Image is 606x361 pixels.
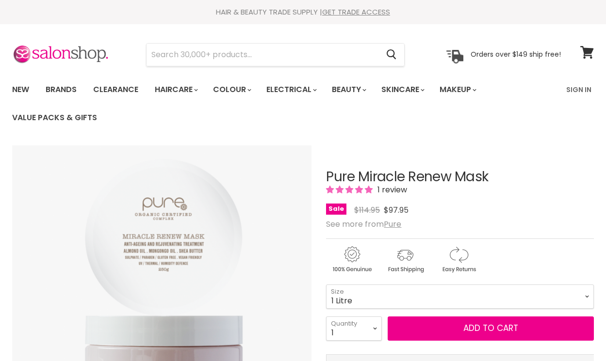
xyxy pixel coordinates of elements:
[206,79,257,100] a: Colour
[259,79,323,100] a: Electrical
[146,43,405,66] form: Product
[560,79,597,100] a: Sign In
[322,7,390,17] a: GET TRADE ACCESS
[388,316,594,341] button: Add to cart
[5,79,36,100] a: New
[375,184,407,195] span: 1 review
[326,219,401,230] span: See more from
[326,184,375,195] span: 5.00 stars
[326,204,346,215] span: Sale
[147,44,378,66] input: Search
[463,322,518,334] span: Add to cart
[5,76,560,132] ul: Main menu
[326,170,594,185] h1: Pure Miracle Renew Mask
[378,44,404,66] button: Search
[433,245,484,274] img: returns.gif
[354,204,380,216] span: $114.95
[384,204,409,216] span: $97.95
[325,79,372,100] a: Beauty
[86,79,146,100] a: Clearance
[326,316,382,341] select: Quantity
[432,79,482,100] a: Makeup
[38,79,84,100] a: Brands
[374,79,430,100] a: Skincare
[326,245,377,274] img: genuine.gif
[471,50,561,59] p: Orders over $149 ship free!
[384,219,401,230] a: Pure
[379,245,431,274] img: shipping.gif
[5,108,104,128] a: Value Packs & Gifts
[147,79,204,100] a: Haircare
